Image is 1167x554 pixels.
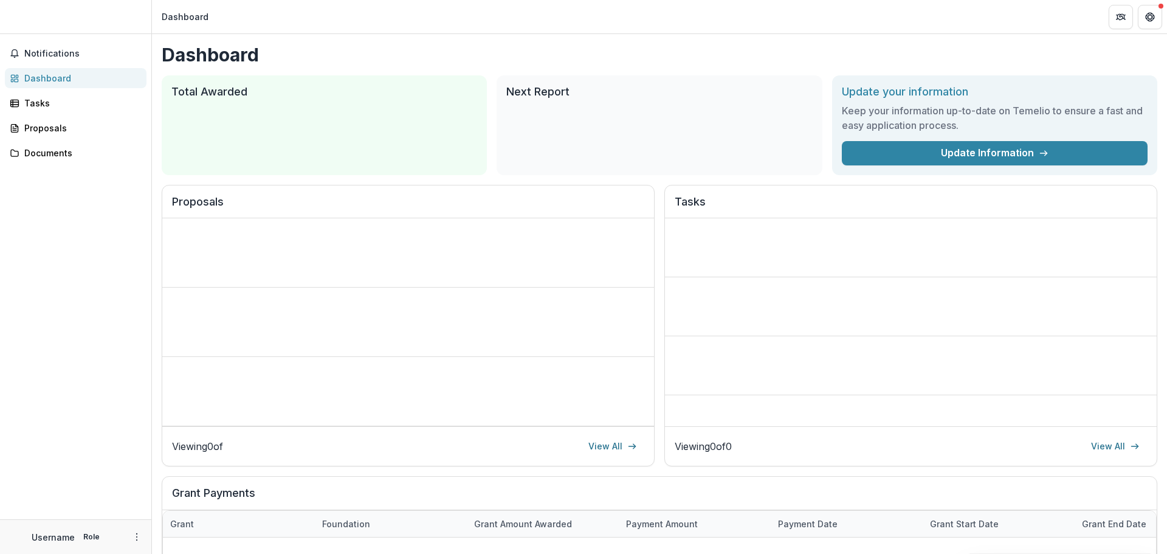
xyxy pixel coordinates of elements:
[24,122,137,134] div: Proposals
[5,143,146,163] a: Documents
[5,68,146,88] a: Dashboard
[24,49,142,59] span: Notifications
[675,195,1147,218] h2: Tasks
[1138,5,1162,29] button: Get Help
[172,195,644,218] h2: Proposals
[5,93,146,113] a: Tasks
[5,44,146,63] button: Notifications
[162,10,208,23] div: Dashboard
[581,437,644,456] a: View All
[162,44,1157,66] h1: Dashboard
[80,531,103,542] p: Role
[675,439,732,454] p: Viewing 0 of 0
[1109,5,1133,29] button: Partners
[172,486,1147,510] h2: Grant Payments
[506,85,812,99] h2: Next Report
[5,118,146,138] a: Proposals
[172,439,223,454] p: Viewing 0 of
[842,141,1148,165] a: Update Information
[842,103,1148,133] h3: Keep your information up-to-date on Temelio to ensure a fast and easy application process.
[171,85,477,99] h2: Total Awarded
[1084,437,1147,456] a: View All
[24,147,137,159] div: Documents
[157,8,213,26] nav: breadcrumb
[842,85,1148,99] h2: Update your information
[24,97,137,109] div: Tasks
[24,72,137,85] div: Dashboard
[129,530,144,544] button: More
[32,531,75,544] p: Username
